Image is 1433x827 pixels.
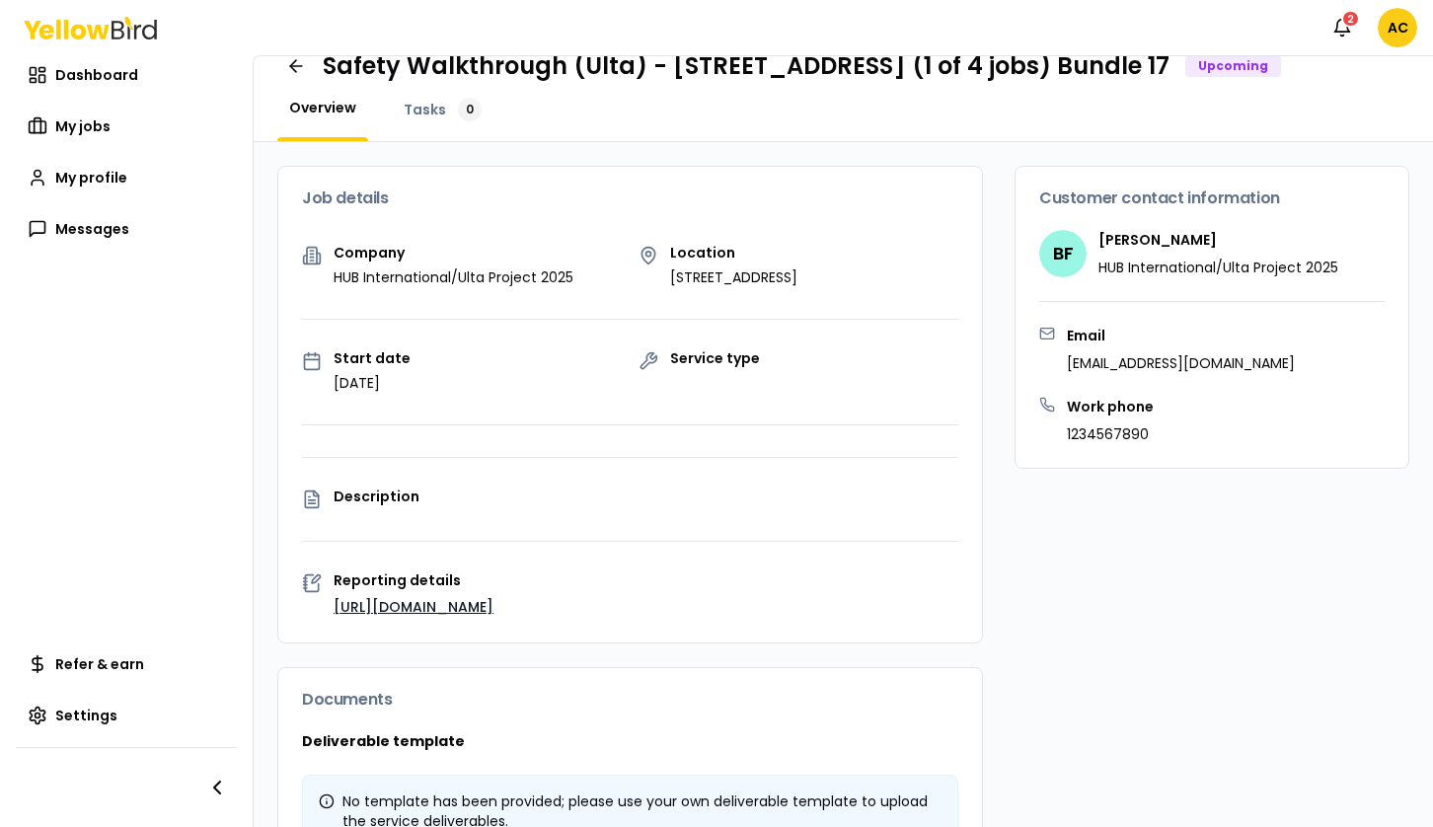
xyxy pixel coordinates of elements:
a: Tasks0 [392,98,493,121]
div: 0 [458,98,482,121]
span: My jobs [55,116,111,136]
button: 2 [1322,8,1362,47]
a: [URL][DOMAIN_NAME] [334,597,493,617]
div: Upcoming [1185,55,1281,77]
span: Messages [55,219,129,239]
p: HUB International/Ulta Project 2025 [334,267,573,287]
p: Location [670,246,797,260]
a: My profile [16,158,237,197]
span: Tasks [404,100,446,119]
span: My profile [55,168,127,188]
div: 2 [1341,10,1360,28]
span: Settings [55,706,117,725]
h3: Email [1067,326,1295,345]
h3: Customer contact information [1039,190,1385,206]
span: Overview [289,98,356,117]
h1: Safety Walkthrough (Ulta) - [STREET_ADDRESS] (1 of 4 jobs) Bundle 17 [323,50,1169,82]
p: Description [334,489,958,503]
p: HUB International/Ulta Project 2025 [1098,258,1338,277]
span: BF [1039,230,1087,277]
p: [EMAIL_ADDRESS][DOMAIN_NAME] [1067,353,1295,373]
span: AC [1378,8,1417,47]
h3: Documents [302,692,958,708]
p: Start date [334,351,411,365]
h4: [PERSON_NAME] [1098,230,1338,250]
p: 1234567890 [1067,424,1154,444]
h3: Deliverable template [302,731,958,751]
span: Dashboard [55,65,138,85]
a: Refer & earn [16,644,237,684]
a: Messages [16,209,237,249]
a: Dashboard [16,55,237,95]
p: Company [334,246,573,260]
a: My jobs [16,107,237,146]
a: Settings [16,696,237,735]
p: [STREET_ADDRESS] [670,267,797,287]
h3: Job details [302,190,958,206]
a: Overview [277,98,368,117]
p: Service type [670,351,760,365]
span: Refer & earn [55,654,144,674]
p: Reporting details [334,573,958,587]
h3: Work phone [1067,397,1154,416]
p: [DATE] [334,373,411,393]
